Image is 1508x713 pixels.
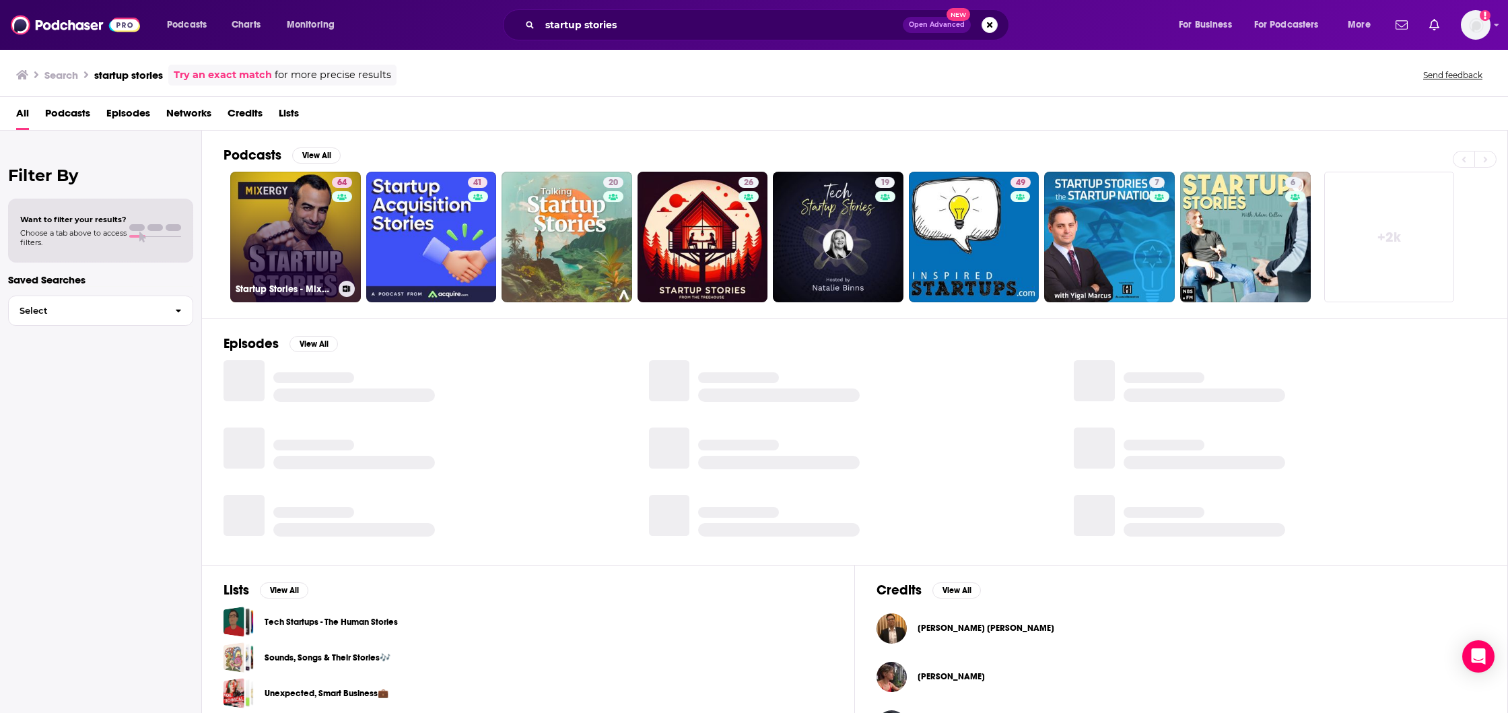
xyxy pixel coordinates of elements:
a: 6 [1285,177,1301,188]
a: Charts [223,14,269,36]
a: +2k [1324,172,1455,302]
span: 64 [337,176,347,190]
a: 26 [739,177,759,188]
a: 7 [1149,177,1165,188]
button: View All [260,582,308,599]
h3: Search [44,69,78,81]
img: Lauren Silverman [877,662,907,692]
button: Send feedback [1419,69,1486,81]
a: 6 [1180,172,1311,302]
a: 19 [773,172,903,302]
svg: Add a profile image [1480,10,1490,21]
a: Tech Startups - The Human Stories [265,615,398,630]
a: Sounds, Songs & Their Stories🎶 [224,642,254,673]
a: 41 [366,172,497,302]
a: Unexpected, Smart Business💼 [224,678,254,708]
a: PodcastsView All [224,147,341,164]
button: View All [932,582,981,599]
a: ListsView All [224,582,308,599]
a: 26 [638,172,768,302]
button: open menu [1169,14,1249,36]
a: Try an exact match [174,67,272,83]
div: Search podcasts, credits, & more... [516,9,1022,40]
button: open menu [277,14,352,36]
span: For Podcasters [1254,15,1319,34]
span: Choose a tab above to access filters. [20,228,127,247]
button: Nathaniel Jader FetalveroNathaniel Jader Fetalvero [877,607,1486,650]
span: For Business [1179,15,1232,34]
span: for more precise results [275,67,391,83]
h2: Lists [224,582,249,599]
button: Lauren SilvermanLauren Silverman [877,655,1486,698]
a: CreditsView All [877,582,981,599]
span: New [947,8,971,21]
button: View All [292,147,341,164]
span: 19 [881,176,889,190]
button: View All [289,336,338,352]
a: 20 [502,172,632,302]
a: 7 [1044,172,1175,302]
img: Podchaser - Follow, Share and Rate Podcasts [11,12,140,38]
span: Open Advanced [909,22,965,28]
h2: Credits [877,582,922,599]
a: 19 [875,177,895,188]
a: Show notifications dropdown [1424,13,1445,36]
span: 20 [609,176,618,190]
a: Unexpected, Smart Business💼 [265,686,388,701]
span: Charts [232,15,261,34]
a: 20 [603,177,623,188]
span: Want to filter your results? [20,215,127,224]
a: Show notifications dropdown [1390,13,1413,36]
a: Credits [228,102,263,130]
span: More [1348,15,1371,34]
button: open menu [158,14,224,36]
span: Select [9,306,164,315]
h2: Episodes [224,335,279,352]
a: Lists [279,102,299,130]
span: 6 [1291,176,1295,190]
span: 26 [744,176,753,190]
button: Show profile menu [1461,10,1490,40]
a: EpisodesView All [224,335,338,352]
a: Sounds, Songs & Their Stories🎶 [265,650,390,665]
a: Podcasts [45,102,90,130]
a: 64 [332,177,352,188]
a: Nathaniel Jader Fetalvero [918,623,1054,634]
h3: startup stories [94,69,163,81]
button: Open AdvancedNew [903,17,971,33]
span: 7 [1155,176,1159,190]
img: Nathaniel Jader Fetalvero [877,613,907,644]
div: Open Intercom Messenger [1462,640,1495,673]
span: 49 [1016,176,1025,190]
button: open menu [1338,14,1387,36]
a: Networks [166,102,211,130]
a: 64Startup Stories - Mixergy [230,172,361,302]
h3: Startup Stories - Mixergy [236,283,333,295]
a: Episodes [106,102,150,130]
a: 49 [1010,177,1031,188]
button: open menu [1245,14,1338,36]
h2: Filter By [8,166,193,185]
input: Search podcasts, credits, & more... [540,14,903,36]
span: [PERSON_NAME] [PERSON_NAME] [918,623,1054,634]
a: All [16,102,29,130]
img: User Profile [1461,10,1490,40]
span: Tech Startups - The Human Stories [224,607,254,637]
p: Saved Searches [8,273,193,286]
span: Podcasts [167,15,207,34]
h2: Podcasts [224,147,281,164]
span: Logged in as sashagoldin [1461,10,1490,40]
span: 41 [473,176,482,190]
a: Lauren Silverman [918,671,985,682]
button: Select [8,296,193,326]
a: 49 [909,172,1039,302]
span: Monitoring [287,15,335,34]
